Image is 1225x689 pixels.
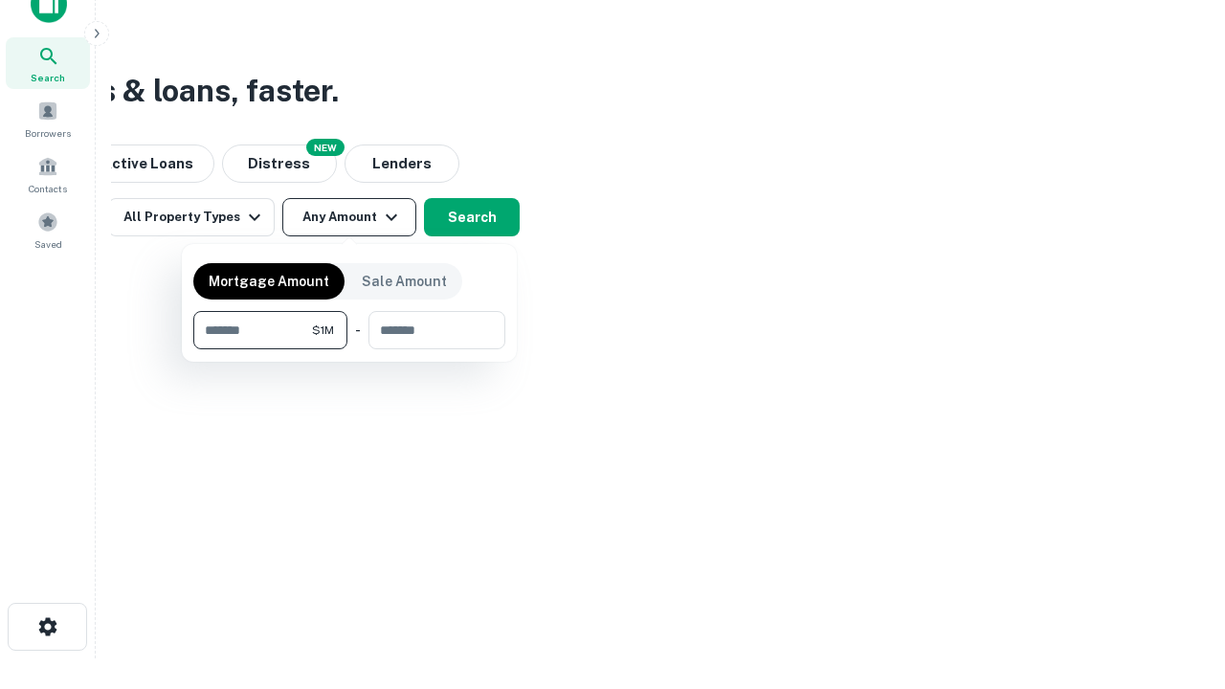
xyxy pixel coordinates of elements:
p: Mortgage Amount [209,271,329,292]
div: - [355,311,361,349]
span: $1M [312,322,334,339]
iframe: Chat Widget [1129,536,1225,628]
p: Sale Amount [362,271,447,292]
